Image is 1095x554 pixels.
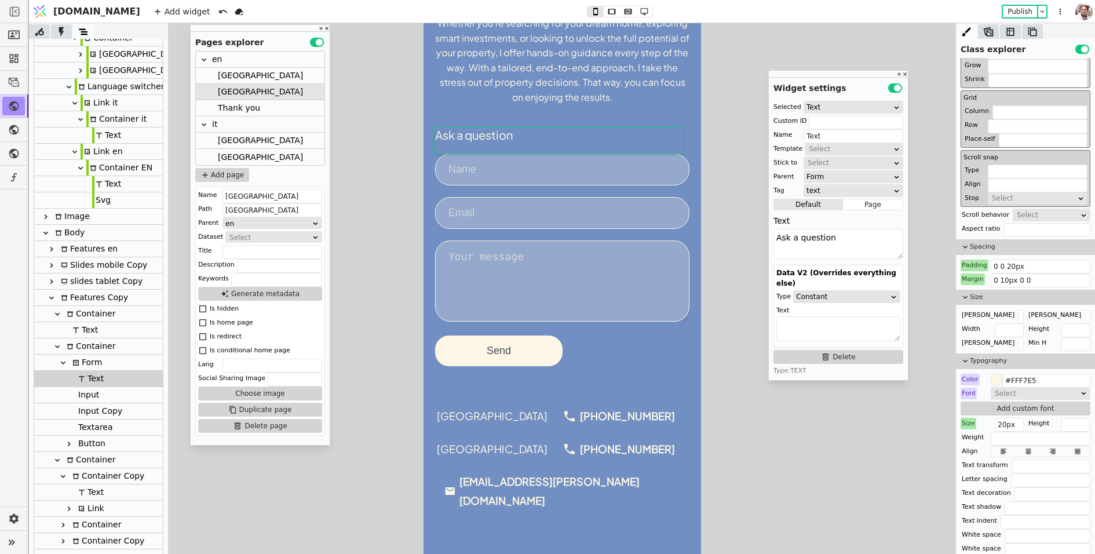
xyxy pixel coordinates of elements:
div: Tag [773,185,784,196]
div: Container [34,517,163,533]
div: Add widget [151,5,214,19]
div: Text shadow [961,501,1002,513]
img: Logo [31,1,49,23]
div: Stick to [773,157,797,169]
div: Container EN [86,160,152,176]
div: [GEOGRAPHIC_DATA] [196,68,324,84]
div: Body [34,225,163,241]
div: Text [773,213,903,229]
div: Text transform [961,460,1009,471]
div: Svg [34,192,163,209]
div: Stop [963,192,980,204]
div: Is hidden [210,303,239,315]
div: Text [34,127,163,144]
div: Is home page [210,317,253,329]
div: Link it [34,95,163,111]
span: Size [970,293,1090,302]
div: Select [1017,209,1079,221]
div: [GEOGRAPHIC_DATA] [196,149,324,165]
div: [GEOGRAPHIC_DATA] [86,46,184,62]
div: Text [34,176,163,192]
div: Button [75,436,105,451]
span: Typography [970,356,1090,366]
div: Data V2 (Overrides everything else) [776,268,900,289]
div: Height [1027,323,1050,335]
div: Text [806,101,893,113]
input: Email [12,174,266,206]
div: Input Copy [75,403,122,419]
div: [PERSON_NAME] [961,309,1016,321]
div: Svg [92,192,111,208]
div: Keywords [198,273,229,285]
div: [PERSON_NAME] [961,337,1016,349]
div: it [196,116,324,133]
div: Text [776,305,900,316]
button: Default [774,199,843,210]
div: White space [961,529,1002,541]
div: Text [34,484,163,501]
div: Slides mobile Copy [57,257,147,273]
div: Thank you [218,100,260,116]
div: Select [229,232,311,243]
div: en [225,218,312,228]
div: Scroll behavior [961,209,1010,221]
div: [GEOGRAPHIC_DATA] [13,417,124,435]
div: Send [24,322,126,334]
div: Text [34,322,163,338]
div: [GEOGRAPHIC_DATA] [218,68,303,83]
div: Widget settings [769,78,908,94]
div: Textarea [34,420,163,436]
div: Container Copy [69,533,144,549]
div: [GEOGRAPHIC_DATA] [218,149,303,165]
div: [GEOGRAPHIC_DATA] [218,133,303,148]
div: Language switcher [75,79,165,94]
div: Link [75,501,104,516]
div: Type [963,165,980,176]
div: Text [92,127,121,143]
div: [GEOGRAPHIC_DATA] [13,384,124,402]
input: Name [12,130,266,162]
div: [GEOGRAPHIC_DATA] [34,46,163,63]
div: Features Copy [57,290,128,305]
div: [GEOGRAPHIC_DATA] [196,84,324,100]
div: Link en [34,144,163,160]
div: Class explorer [956,39,1095,56]
div: Link it [81,95,118,111]
div: Height [1027,418,1050,429]
div: Custom ID [773,115,806,127]
div: Container [63,452,115,468]
div: [PHONE_NUMBER] [156,417,251,435]
button: Add custom font [961,402,1090,416]
div: Container Copy [34,468,163,484]
div: Features en [34,241,163,257]
div: Dataset [198,231,223,243]
div: Text [92,176,121,192]
a: [PHONE_NUMBER] [130,411,264,441]
button: Delete [773,350,903,364]
span: [DOMAIN_NAME] [53,5,140,19]
a: [PHONE_NUMBER] [130,378,264,408]
div: Input [75,387,99,403]
div: Row [963,119,979,131]
button: Delete page [198,419,322,433]
div: Container [34,452,163,468]
div: Image [52,209,90,224]
div: [GEOGRAPHIC_DATA] [86,63,184,78]
div: Container it [34,111,163,127]
div: Container Copy [34,533,163,549]
div: Min H [1027,337,1047,349]
div: Size [961,418,976,429]
div: Form [69,355,102,370]
div: Pages explorer [191,32,330,49]
div: en [212,52,222,67]
div: Link en [81,144,123,159]
h4: Grid [963,93,1087,103]
div: slides tablet Copy [57,274,143,289]
div: Features en [57,241,118,257]
div: Width [961,323,981,335]
div: Language switcher [34,79,163,95]
iframe: To enrich screen reader interactions, please activate Accessibility in Grammarly extension settings [424,23,701,554]
div: Container [63,306,115,322]
div: Container it [86,111,147,127]
div: Color [961,374,980,385]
